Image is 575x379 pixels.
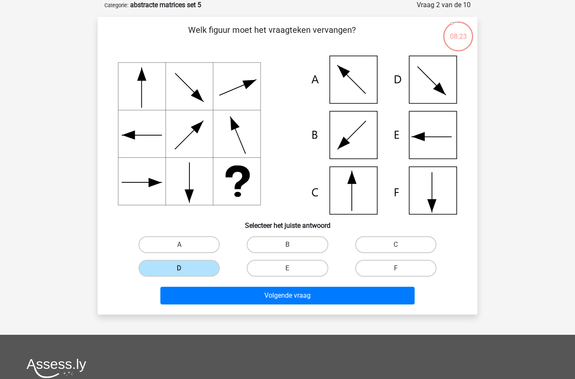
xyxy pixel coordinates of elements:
label: D [138,260,220,277]
label: F [355,260,437,277]
label: A [138,236,220,253]
small: Categorie: [104,2,128,8]
label: E [247,260,328,277]
label: B [247,236,328,253]
div: 08:23 [442,21,474,42]
img: Assessly logo [27,358,86,378]
h6: Selecteer het juiste antwoord [111,215,464,230]
button: Volgende vraag [160,287,415,304]
p: Welk figuur moet het vraagteken vervangen? [111,24,432,49]
strong: abstracte matrices set 5 [130,1,201,9]
label: C [355,236,437,253]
